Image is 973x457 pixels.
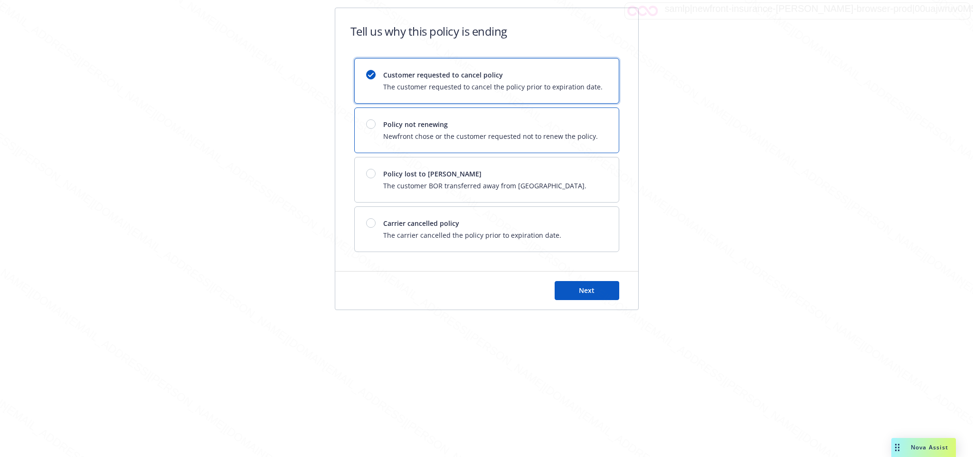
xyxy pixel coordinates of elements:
button: Nova Assist [891,438,956,457]
button: Next [555,281,619,300]
span: The customer BOR transferred away from [GEOGRAPHIC_DATA]. [383,181,586,191]
span: Newfront chose or the customer requested not to renew the policy. [383,131,598,141]
h1: Tell us why this policy is ending [350,23,507,39]
span: The carrier cancelled the policy prior to expiration date. [383,230,561,240]
span: Carrier cancelled policy [383,218,561,228]
span: Policy lost to [PERSON_NAME] [383,169,586,179]
div: Drag to move [891,438,903,457]
span: Nova Assist [911,443,948,451]
span: Policy not renewing [383,119,598,129]
span: The customer requested to cancel the policy prior to expiration date. [383,82,603,92]
span: Next [579,286,595,295]
span: Customer requested to cancel policy [383,70,603,80]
